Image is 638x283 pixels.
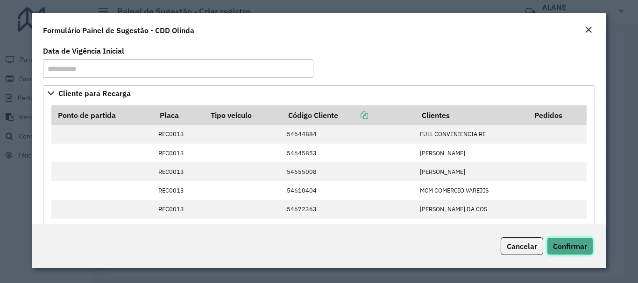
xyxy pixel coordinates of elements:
[282,219,415,237] td: 54672180
[582,24,595,36] button: Close
[51,105,153,125] th: Ponto de partida
[282,162,415,181] td: 54655008
[415,125,528,144] td: FULL CONVENIENCIA RE
[153,105,204,125] th: Placa
[43,25,194,36] h4: Formulário Painel de Sugestão - CDD Olinda
[43,85,595,101] a: Cliente para Recarga
[153,125,204,144] td: REC0013
[282,200,415,219] td: 54672363
[153,219,204,237] td: REC0013
[153,162,204,181] td: REC0013
[553,242,587,251] span: Confirmar
[153,144,204,162] td: REC0013
[507,242,537,251] span: Cancelar
[415,200,528,219] td: [PERSON_NAME] DA COS
[528,105,587,125] th: Pedidos
[282,181,415,200] td: 54610404
[415,181,528,200] td: MCM COMERCIO VAREJIS
[415,219,528,237] td: [PERSON_NAME] DE
[338,110,368,120] a: Copiar
[415,144,528,162] td: [PERSON_NAME]
[282,105,415,125] th: Código Cliente
[282,144,415,162] td: 54645853
[547,237,593,255] button: Confirmar
[282,125,415,144] td: 54644884
[415,105,528,125] th: Clientes
[585,26,592,34] em: Fechar
[43,45,124,56] label: Data de Vigência Inicial
[153,200,204,219] td: REC0013
[58,90,131,97] span: Cliente para Recarga
[415,162,528,181] td: [PERSON_NAME]
[205,105,282,125] th: Tipo veículo
[153,181,204,200] td: REC0013
[501,237,543,255] button: Cancelar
